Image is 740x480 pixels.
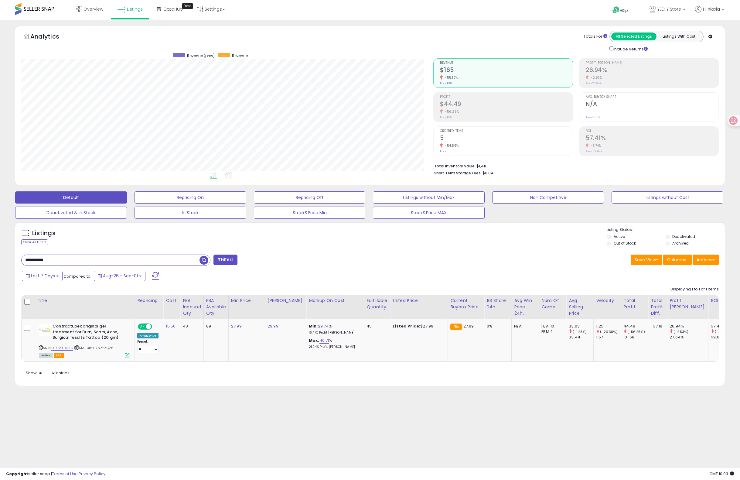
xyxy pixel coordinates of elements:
a: Hi Xiaxia [695,6,724,20]
small: (-56.25%) [627,329,645,334]
div: Cost [166,297,178,304]
small: (-20.38%) [600,329,617,334]
div: 1.25 [596,324,621,329]
div: $27.99 [393,324,443,329]
button: Listings without Cost [612,191,723,204]
div: Avg Selling Price [569,297,591,317]
span: Listings [127,6,143,12]
span: Last 7 Days [31,273,55,279]
h2: 26.94% [586,67,718,75]
div: 101.68 [623,334,648,340]
small: (-2.53%) [674,329,688,334]
div: Displaying 1 to 1 of 1 items [670,286,719,292]
button: Listings without Min/Max [373,191,485,204]
span: $0.04 [483,170,493,176]
span: Profit [440,95,573,99]
div: Profit [PERSON_NAME] [670,297,706,310]
h2: $165 [440,67,573,75]
span: Revenue [440,61,573,65]
button: Listings With Cost [656,33,701,40]
div: Avg Win Price 24h. [514,297,536,317]
span: ON [138,324,146,329]
h5: Listings [32,229,56,238]
span: Ordered Items [440,129,573,133]
button: Actions [693,255,719,265]
b: Contractubex original gel treatment for Burn, Scars, Acne, Surgical results Tattoo (20 gm) [53,324,126,342]
div: FBA: 10 [541,324,561,329]
small: -56.25% [443,109,459,114]
div: 26.94% [670,324,708,329]
div: Listed Price [393,297,445,304]
div: Velocity [596,297,618,304]
div: % [309,324,359,335]
span: Profit [PERSON_NAME] [586,61,718,65]
span: YEEHY Store [657,6,681,12]
div: Totals For [584,34,607,39]
img: 31c9Khui-lL._SL40_.jpg [39,324,51,336]
button: Stock&Price MAX [373,207,485,219]
a: 15.50 [166,323,176,329]
div: [PERSON_NAME] [268,297,304,304]
b: Listed Price: [393,323,420,329]
span: Show: entries [26,370,70,376]
small: Prev: 27.64% [586,81,602,85]
button: Filters [213,255,237,265]
span: Revenue (prev) [187,53,215,58]
div: Total Profit Diff. [651,297,664,317]
span: Revenue [232,53,248,58]
span: | SKU: XR-HZNZ-ZQZ6 [74,345,114,350]
p: Listing States: [607,227,725,233]
label: Out of Stock [614,241,636,246]
th: The percentage added to the cost of goods (COGS) that forms the calculator for Min & Max prices. [306,295,364,319]
small: (-3.74%) [715,329,729,334]
span: ROI [586,129,718,133]
span: FBA [54,353,64,358]
div: FBA inbound Qty [183,297,201,317]
span: Aug-26 - Sep-01 [103,273,138,279]
small: Prev: 3.00% [586,115,600,119]
small: Prev: 59.64% [586,149,602,153]
div: Current Buybox Price [450,297,482,310]
div: Repricing [137,297,161,304]
a: 29.99 [268,323,278,329]
b: Max: [309,338,319,343]
div: Fulfillable Quantity [367,297,387,310]
button: Default [15,191,127,204]
div: Preset: [137,340,159,353]
div: % [309,338,359,349]
small: Prev: $368 [440,81,453,85]
a: 29.74 [318,323,329,329]
span: DataHub [164,6,183,12]
button: Deactivated & In Stock [15,207,127,219]
a: 40.71 [319,338,329,344]
div: 40 [183,324,199,329]
span: Hi Xiaxia [703,6,720,12]
h2: 5 [440,135,573,143]
div: 57.41% [711,324,735,329]
div: 27.64% [670,334,708,340]
div: Tooltip anchor [182,3,193,9]
div: BB Share 24h. [487,297,509,310]
small: Prev: $102 [440,115,452,119]
div: ASIN: [39,324,130,357]
div: 44.49 [623,324,648,329]
button: Last 7 Days [22,271,63,281]
b: Short Term Storage Fees: [434,170,482,176]
button: Stock&Price Min [254,207,366,219]
small: FBA [450,324,462,330]
div: 0% [487,324,507,329]
div: Min Price [231,297,262,304]
small: Prev: 11 [440,149,448,153]
span: Overview [84,6,103,12]
button: Repricing Off [254,191,366,204]
div: Total Profit [623,297,646,310]
small: (-1.23%) [573,329,587,334]
p: 16.47% Profit [PERSON_NAME] [309,331,359,335]
div: ROI [711,297,733,304]
span: OFF [151,324,161,329]
div: Num of Comp. [541,297,564,310]
small: -55.10% [443,75,458,80]
li: $1,411 [434,162,714,169]
span: Avg. Buybox Share [586,95,718,99]
a: Help [608,2,640,20]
